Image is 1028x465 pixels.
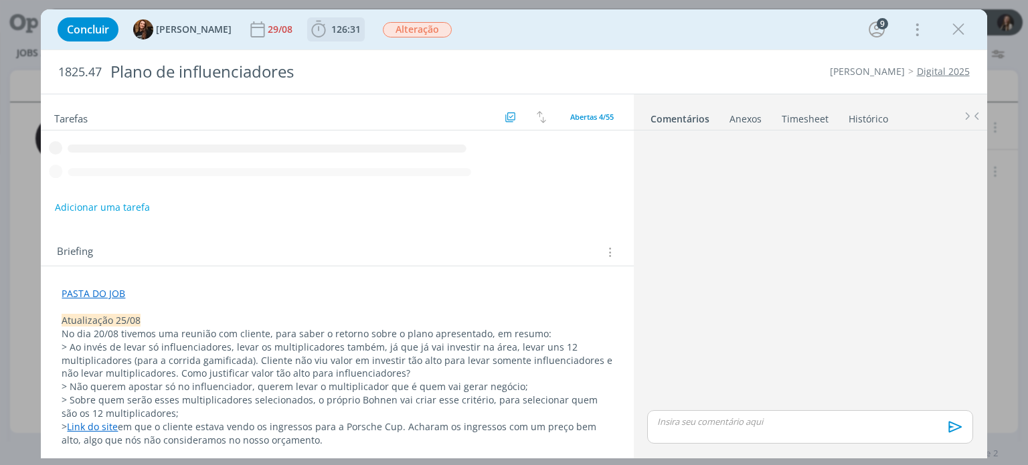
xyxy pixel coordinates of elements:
[58,65,102,80] span: 1825.47
[133,19,232,39] button: T[PERSON_NAME]
[268,25,295,34] div: 29/08
[331,23,361,35] span: 126:31
[382,21,452,38] button: Alteração
[383,22,452,37] span: Alteração
[308,19,364,40] button: 126:31
[67,420,118,433] a: Link do site
[650,106,710,126] a: Comentários
[57,244,93,261] span: Briefing
[537,111,546,123] img: arrow-down-up.svg
[67,24,109,35] span: Concluir
[830,65,905,78] a: [PERSON_NAME]
[866,19,887,40] button: 9
[570,112,614,122] span: Abertas 4/55
[62,420,612,447] p: > em que o cliente estava vendo os ingressos para a Porsche Cup. Acharam os ingressos com um preç...
[54,109,88,125] span: Tarefas
[877,18,888,29] div: 9
[781,106,829,126] a: Timesheet
[62,287,125,300] a: PASTA DO JOB
[848,106,889,126] a: Histórico
[62,341,612,381] p: > Ao invés de levar só influenciadores, levar os multiplicadores também, já que já vai investir n...
[58,17,118,41] button: Concluir
[156,25,232,34] span: [PERSON_NAME]
[62,327,612,341] p: No dia 20/08 tivemos uma reunião com cliente, para saber o retorno sobre o plano apresentado, em ...
[730,112,762,126] div: Anexos
[54,195,151,219] button: Adicionar uma tarefa
[62,380,612,393] p: > Não querem apostar só no influenciador, querem levar o multiplicador que é quem vai gerar negócio;
[62,393,612,420] p: > Sobre quem serão esses multiplicadores selecionados, o próprio Bohnen vai criar esse critério, ...
[133,19,153,39] img: T
[104,56,584,88] div: Plano de influenciadores
[41,9,987,458] div: dialog
[917,65,970,78] a: Digital 2025
[62,314,141,327] span: Atualização 25/08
